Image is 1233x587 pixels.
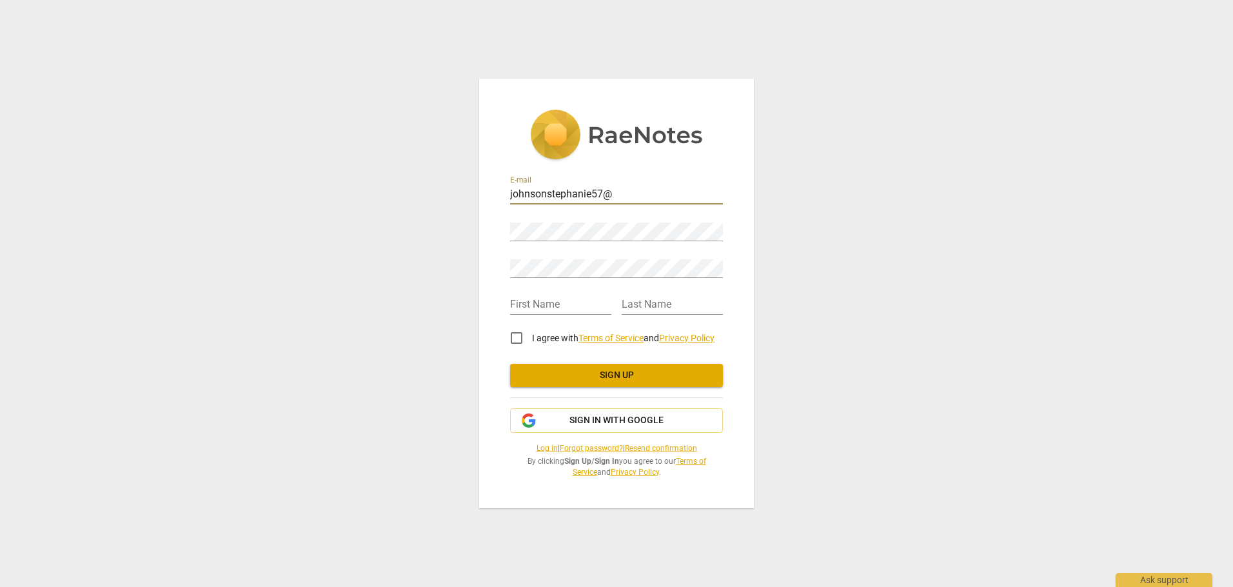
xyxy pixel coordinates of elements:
span: | | [510,443,723,454]
a: Forgot password? [560,444,623,453]
a: Resend confirmation [625,444,697,453]
span: Sign up [520,369,713,382]
span: Sign in with Google [569,414,664,427]
div: Ask support [1116,573,1212,587]
img: 5ac2273c67554f335776073100b6d88f.svg [530,110,703,163]
b: Sign In [595,457,619,466]
b: Sign Up [564,457,591,466]
a: Privacy Policy [659,333,715,343]
span: I agree with and [532,333,715,343]
button: Sign in with Google [510,408,723,433]
label: E-mail [510,177,531,184]
span: By clicking / you agree to our and . [510,456,723,477]
a: Privacy Policy [611,468,659,477]
a: Log in [537,444,558,453]
button: Sign up [510,364,723,387]
a: Terms of Service [578,333,644,343]
a: Terms of Service [573,457,706,477]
